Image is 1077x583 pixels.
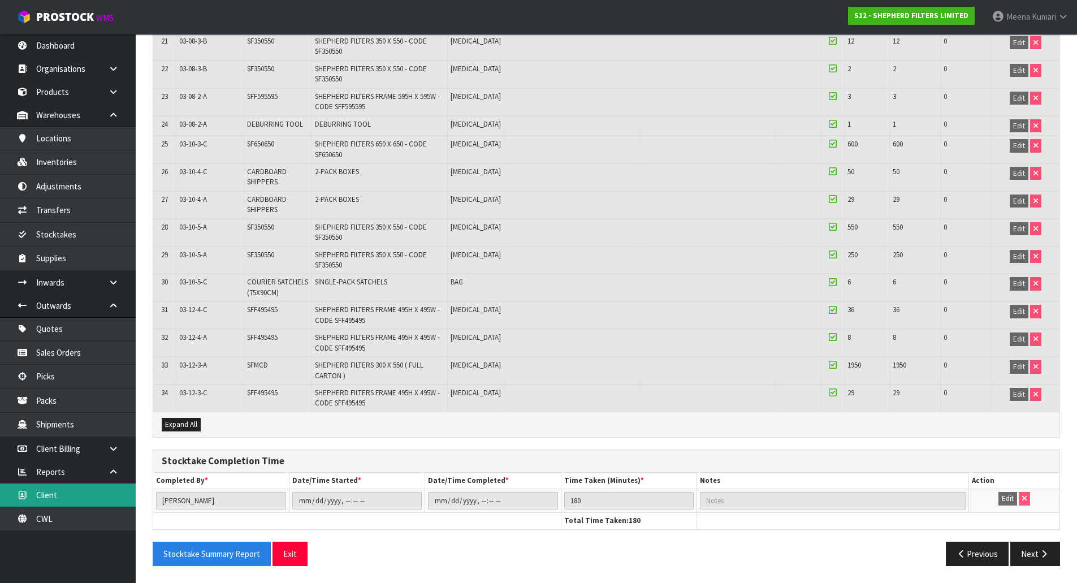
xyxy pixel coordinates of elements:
a: S12 - SHEPHERD FILTERS LIMITED [848,7,975,25]
button: Edit [1010,139,1028,153]
span: CARDBOARD SHIPPERS [247,195,287,214]
span: SINGLE-PACK SATCHELS [315,277,387,287]
span: SHEPHERD FILTERS 300 X 550 ( FULL CARTON ) [315,360,423,380]
span: 0 [944,360,947,370]
span: SHEPHERD FILTERS FRAME 495H X 495W - CODE SFF495495 [315,332,440,352]
span: COURIER SATCHELS (75X90CM) [247,277,308,297]
span: Edit [1013,224,1025,234]
span: 1950 [893,360,906,370]
span: 50 [893,167,899,176]
span: SHEPHERD FILTERS FRAME 595H X 595W - CODE SFF595595 [315,92,440,111]
span: 29 [893,195,899,204]
span: 3 [893,92,896,101]
span: 0 [944,305,947,314]
span: Edit [1013,390,1025,399]
span: BAG [451,277,463,287]
span: 24 [161,119,168,129]
span: 0 [944,222,947,232]
span: 03-08-3-B [179,64,207,74]
span: DEBURRING TOOL [315,119,371,129]
input: Completed By [156,492,286,509]
th: Completed By [153,473,289,489]
span: 31 [161,305,168,314]
span: Edit [1013,306,1025,316]
span: DEBURRING TOOL [247,119,303,129]
span: ProStock [36,10,94,24]
span: [MEDICAL_DATA] [451,195,501,204]
span: 34 [161,388,168,398]
span: 03-10-5-A [179,222,207,232]
button: Edit [1010,277,1028,291]
span: Expand All [165,420,197,429]
th: Notes [697,473,969,489]
span: 550 [847,222,858,232]
button: Edit [1010,167,1028,180]
span: 03-08-2-A [179,119,207,129]
span: 03-08-3-B [179,36,207,46]
span: 21 [161,36,168,46]
span: 03-10-3-C [179,139,207,149]
span: 8 [847,332,851,342]
span: 03-10-5-C [179,277,207,287]
span: [MEDICAL_DATA] [451,64,501,74]
span: 0 [944,64,947,74]
span: 250 [893,250,903,260]
span: SFF495495 [247,332,278,342]
span: 8 [893,332,896,342]
input: Time Taken [564,492,694,509]
span: [MEDICAL_DATA] [451,139,501,149]
button: Previous [946,542,1009,566]
span: 03-12-3-C [179,388,207,398]
button: Edit [1010,360,1028,374]
span: Edit [1013,38,1025,47]
button: Edit [1010,195,1028,208]
span: SF350550 [247,64,274,74]
span: 12 [847,36,854,46]
span: 29 [847,195,854,204]
strong: S12 - SHEPHERD FILTERS LIMITED [854,11,968,20]
span: SHEPHERD FILTERS FRAME 495H X 495W - CODE SFF495495 [315,388,440,408]
span: 03-10-4-C [179,167,207,176]
span: 12 [893,36,899,46]
button: Edit [1010,332,1028,346]
span: 1 [847,119,851,129]
span: 0 [944,119,947,129]
span: 2-PACK BOXES [315,167,359,176]
span: 33 [161,360,168,370]
button: Edit [1010,222,1028,236]
span: 0 [944,277,947,287]
button: Edit [1010,388,1028,401]
span: 03-10-4-A [179,195,207,204]
span: 180 [629,516,641,525]
span: [MEDICAL_DATA] [451,250,501,260]
span: 0 [944,195,947,204]
span: 29 [893,388,899,398]
span: 32 [161,332,168,342]
span: SFF595595 [247,92,278,101]
span: 6 [893,277,896,287]
th: Action [969,473,1059,489]
span: Edit [1013,169,1025,178]
span: [MEDICAL_DATA] [451,332,501,342]
span: 30 [161,277,168,287]
span: [MEDICAL_DATA] [451,167,501,176]
span: SF350550 [247,222,274,232]
th: Time Taken (Minutes) [561,473,697,489]
span: 250 [847,250,858,260]
span: [MEDICAL_DATA] [451,388,501,398]
span: [MEDICAL_DATA] [451,119,501,129]
span: 25 [161,139,168,149]
span: [MEDICAL_DATA] [451,360,501,370]
span: SFF495495 [247,388,278,398]
span: Kumari [1032,11,1056,22]
button: Edit [1010,305,1028,318]
span: SF350550 [247,36,274,46]
span: Edit [1013,196,1025,206]
button: Next [1010,542,1060,566]
span: SF650650 [247,139,274,149]
span: 1950 [847,360,861,370]
span: Edit [1013,362,1025,372]
span: 36 [893,305,899,314]
span: Edit [1013,66,1025,75]
img: cube-alt.png [17,10,31,24]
